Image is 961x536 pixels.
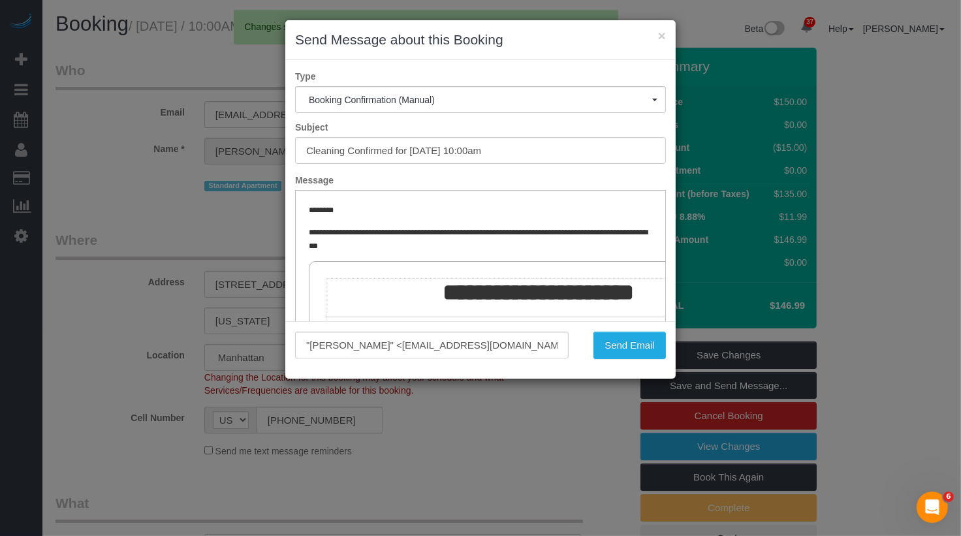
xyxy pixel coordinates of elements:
[285,174,676,187] label: Message
[295,30,666,50] h3: Send Message about this Booking
[295,86,666,113] button: Booking Confirmation (Manual)
[593,332,666,359] button: Send Email
[658,29,666,42] button: ×
[295,137,666,164] input: Subject
[285,70,676,83] label: Type
[943,492,954,502] span: 6
[296,191,665,394] iframe: Rich Text Editor, editor1
[309,95,652,105] span: Booking Confirmation (Manual)
[285,121,676,134] label: Subject
[917,492,948,523] iframe: Intercom live chat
